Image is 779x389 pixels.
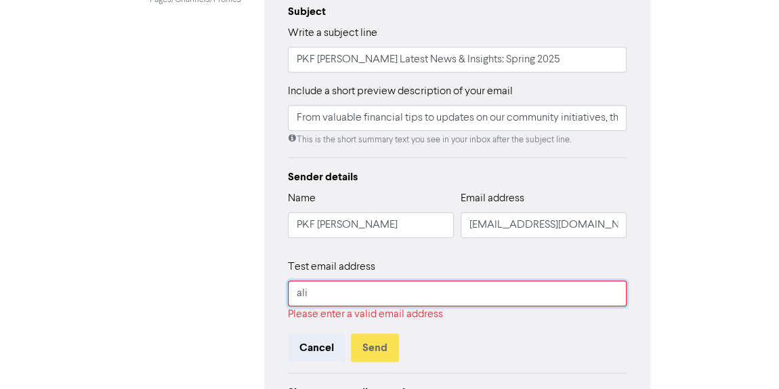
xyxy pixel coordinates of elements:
label: Name [288,190,316,207]
div: Sender details [288,169,627,185]
div: Please enter a valid email address [288,306,627,323]
label: Include a short preview description of your email [288,83,513,100]
label: Write a subject line [288,25,377,41]
label: Test email address [288,259,375,275]
iframe: Chat Widget [711,324,779,389]
div: Subject [288,3,627,20]
button: Cancel [288,333,345,362]
div: This is the short summary text you see in your inbox after the subject line. [288,134,627,146]
button: Send [351,333,399,362]
label: Email address [461,190,524,207]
